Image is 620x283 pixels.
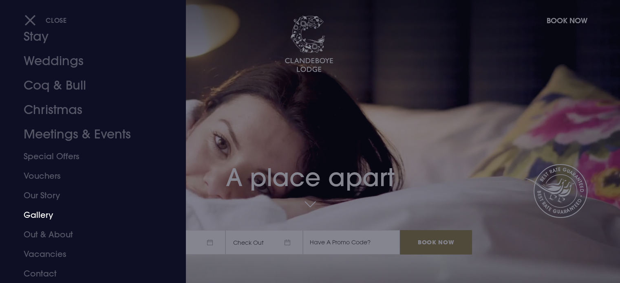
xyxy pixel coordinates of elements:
a: Stay [24,24,152,49]
a: Christmas [24,98,152,122]
a: Weddings [24,49,152,73]
button: Close [24,12,67,29]
a: Vouchers [24,166,152,186]
a: Coq & Bull [24,73,152,98]
a: Out & About [24,225,152,244]
a: Special Offers [24,147,152,166]
a: Our Story [24,186,152,205]
a: Gallery [24,205,152,225]
a: Vacancies [24,244,152,264]
a: Meetings & Events [24,122,152,147]
span: Close [46,16,67,24]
